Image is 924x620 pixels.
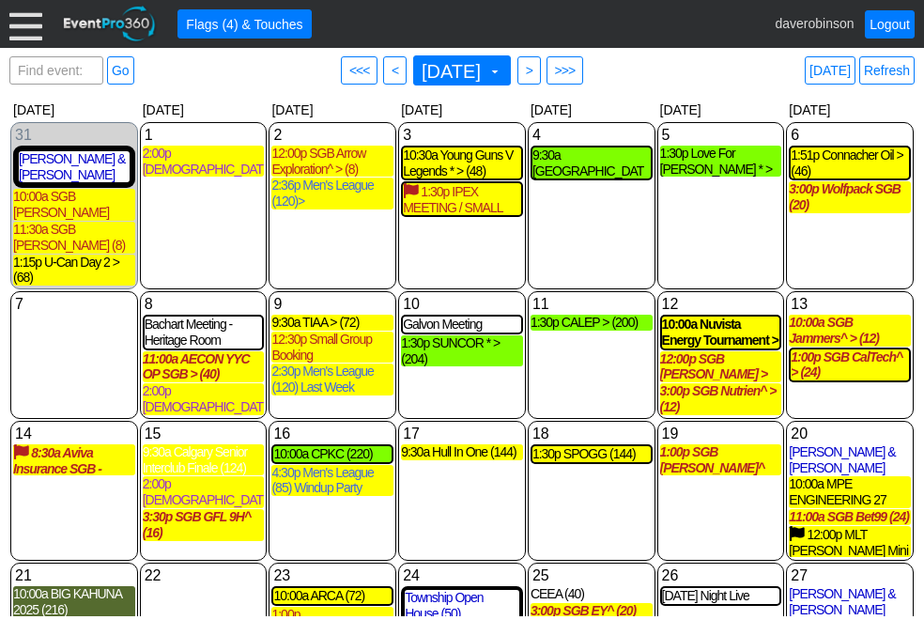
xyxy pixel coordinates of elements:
div: 1:51p Connacher Oil > (46) [791,147,909,179]
a: Logout [865,10,915,39]
span: >>> [551,61,579,80]
div: 10:00a SGB Jammers^ > (12) [789,315,911,347]
div: Show menu [401,566,523,586]
div: Show menu [401,424,523,444]
div: 11:00a SGB Bet99 (24) [789,509,911,525]
div: 12:00p SGB [PERSON_NAME] > (8) [660,351,782,383]
div: [DATE] [397,99,527,121]
div: 2:30p Men's League (120) Last Week Playoffs > [271,364,393,395]
div: 1:30p SPOGG (144) [532,446,651,462]
span: Flags (4) & Touches [182,14,306,34]
div: [DATE] [139,99,269,121]
span: > [522,61,536,80]
div: Show menu [531,424,653,444]
div: 10:30a Young Guns V Legends * > (48) [403,147,521,179]
div: 10:00a Nuvista Energy Tournament > (60) [662,317,780,349]
div: CEEA (40) [531,586,653,602]
div: [DATE] [527,99,656,121]
div: Bachart Meeting - Heritage Room [145,317,263,349]
div: 2:00p [DEMOGRAPHIC_DATA] League WIND UP PARTY(120) [143,476,265,508]
a: Refresh [859,56,915,85]
div: Show menu [13,294,135,315]
div: [DATE] [9,99,139,121]
div: 3:00p SGB Nutrien^ > (12) [660,383,782,415]
a: [DATE] [805,56,855,85]
div: Show menu [660,125,782,146]
span: <<< [346,61,374,80]
div: 1:30p IPEX MEETING / SMALL GROUP BOOKING > ^ (12) [403,183,521,215]
div: Galvon Meeting [403,317,521,333]
span: [DATE] [418,62,485,81]
div: Show menu [401,125,523,146]
div: Show menu [789,125,911,146]
div: 10:00a CPKC (220) [273,446,392,462]
div: Menu: Click or 'Crtl+M' to toggle menu open/close [9,8,42,40]
div: Show menu [143,566,265,586]
div: Show menu [143,294,265,315]
div: Show menu [531,125,653,146]
div: 11:30a SGB [PERSON_NAME] (8) [13,222,135,254]
img: EventPro360 [61,3,159,45]
div: [PERSON_NAME] & [PERSON_NAME] Wedding (53) [19,151,130,183]
div: Show menu [789,424,911,444]
div: Show menu [401,294,523,315]
div: 8:30a Aviva Insurance SGB - 8:40am Start For 1st Group (16) [13,444,135,476]
div: [DATE] [268,99,397,121]
div: [DATE] [785,99,915,121]
div: [DATE] Night Live [662,588,780,604]
div: [PERSON_NAME] & [PERSON_NAME] Wedding (100) [789,586,911,618]
a: Go [107,56,134,85]
div: 4:30p Men's League (85) Windup Party [271,465,393,497]
div: Show menu [660,566,782,586]
div: 9:30a Calgary Senior Interclub Finale (124) [143,444,265,476]
span: < [388,61,402,80]
div: Show menu [271,294,393,315]
div: Show menu [13,566,135,586]
div: 9:30a [GEOGRAPHIC_DATA] (216) [532,147,651,179]
div: Show menu [271,424,393,444]
div: Show menu [143,424,265,444]
div: 2:00p [DEMOGRAPHIC_DATA] League (120) [143,146,265,178]
div: Show menu [271,125,393,146]
div: Show menu [660,294,782,315]
div: 1:15p U-Can Day 2 > (68) [13,255,135,287]
span: Find event: enter title [14,57,99,102]
div: 9:30a TIAA > (72) [271,315,393,331]
div: 10:00a MPE ENGINEERING 27 Holes (16) [789,476,911,508]
div: 1:00p SGB CalTech^ > (24) [791,349,909,381]
div: Show menu [13,125,135,146]
div: 10:00a SGB [PERSON_NAME] Stag (12) [13,189,135,221]
div: 1:30p SUNCOR * > (204) [401,335,523,367]
div: 1:00p SGB [PERSON_NAME]^ (20) [660,444,782,476]
div: Show menu [531,294,653,315]
div: Show menu [143,125,265,146]
div: 2:36p Men's League (120)> [271,178,393,209]
span: Flags (4) & Touches [182,15,306,34]
div: 3:00p Wolfpack SGB (20) [789,181,911,213]
div: 1:30p Love For [PERSON_NAME] * > (216) [660,146,782,178]
span: [DATE] [418,60,502,81]
div: [PERSON_NAME] & [PERSON_NAME] Wedding (100) [789,444,911,476]
div: 2:00p [DEMOGRAPHIC_DATA] League (120) > [143,383,265,415]
div: 12:00p MLT [PERSON_NAME] Mini Tournament (x Over Requested, Told Not Garaunteed) (32) [789,526,911,558]
div: 12:00p SGB Arrow Exploration^ > (8) [271,146,393,178]
div: 11:00a AECON YYC OP SGB > (40) [143,351,265,383]
div: 10:00a ARCA (72) [273,588,392,604]
div: Show menu [789,294,911,315]
div: Show menu [271,566,393,586]
span: daverobinson [775,15,854,30]
div: 3:30p SGB GFL 9H^ (16) [143,509,265,541]
div: 1:30p CALEP > (200) [531,315,653,331]
div: Show menu [660,424,782,444]
div: [DATE] [656,99,786,121]
div: 10:00a BIG KAHUNA 2025 (216) [13,586,135,618]
div: 9:30a Hull In One (144) [401,444,523,460]
div: Show menu [789,566,911,586]
div: 12:30p Small Group Booking [PERSON_NAME] - [PERSON_NAME] > (8) [271,332,393,364]
div: Show menu [13,424,135,444]
div: 3:00p SGB EY^ (20) [531,603,653,619]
